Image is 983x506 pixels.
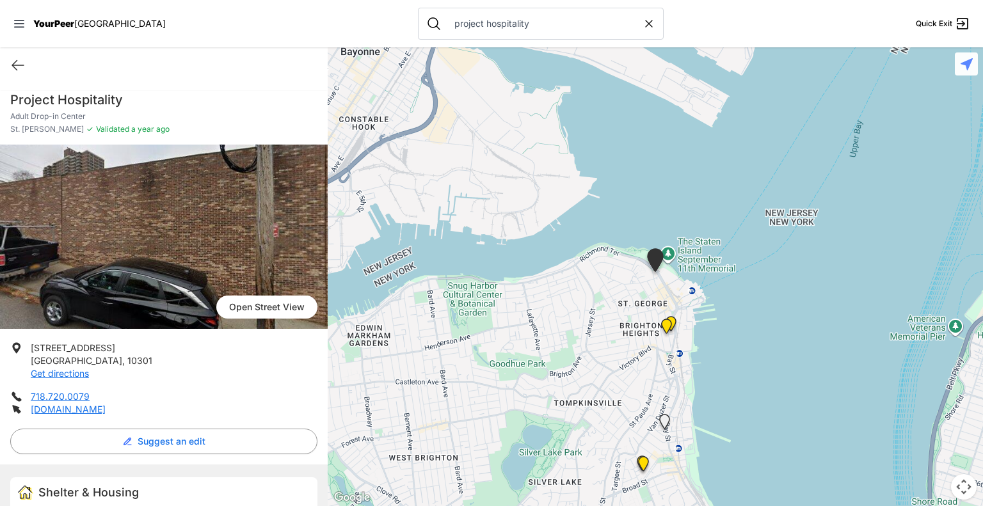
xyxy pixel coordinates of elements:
[653,313,680,344] div: SHOW (Street Health Outreach + Wellness) - Project Hospitality
[331,489,373,506] img: Google
[916,19,952,29] span: Quick Exit
[639,243,671,282] div: Adult Drop-in Center
[31,404,106,415] a: [DOMAIN_NAME]
[96,124,129,134] span: Validated
[447,17,643,30] input: Search
[331,489,373,506] a: Open this area in Google Maps (opens a new window)
[658,311,684,342] div: Wellness and Recovery Center
[74,18,166,29] span: [GEOGRAPHIC_DATA]
[38,486,139,499] span: Shelter & Housing
[33,20,166,28] a: YourPeer[GEOGRAPHIC_DATA]
[122,355,125,366] span: ,
[10,124,84,134] span: St. [PERSON_NAME]
[651,409,678,439] div: Bay St. Location - Legal Clinic and Food Pantry
[951,474,977,500] button: Map camera controls
[216,296,317,319] span: Open Street View
[86,124,93,134] span: ✓
[31,355,122,366] span: [GEOGRAPHIC_DATA]
[916,16,970,31] a: Quick Exit
[129,124,170,134] span: a year ago
[127,355,152,366] span: 10301
[31,368,89,379] a: Get directions
[33,18,74,29] span: YourPeer
[630,451,657,482] div: Canal St Help Center
[10,429,317,454] button: Suggest an edit
[31,342,115,353] span: [STREET_ADDRESS]
[10,91,317,109] h1: Project Hospitality
[629,450,655,481] div: SHINE Center
[10,111,317,122] p: Adult Drop-in Center
[138,435,205,448] span: Suggest an edit
[31,391,90,402] a: 718.720.0079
